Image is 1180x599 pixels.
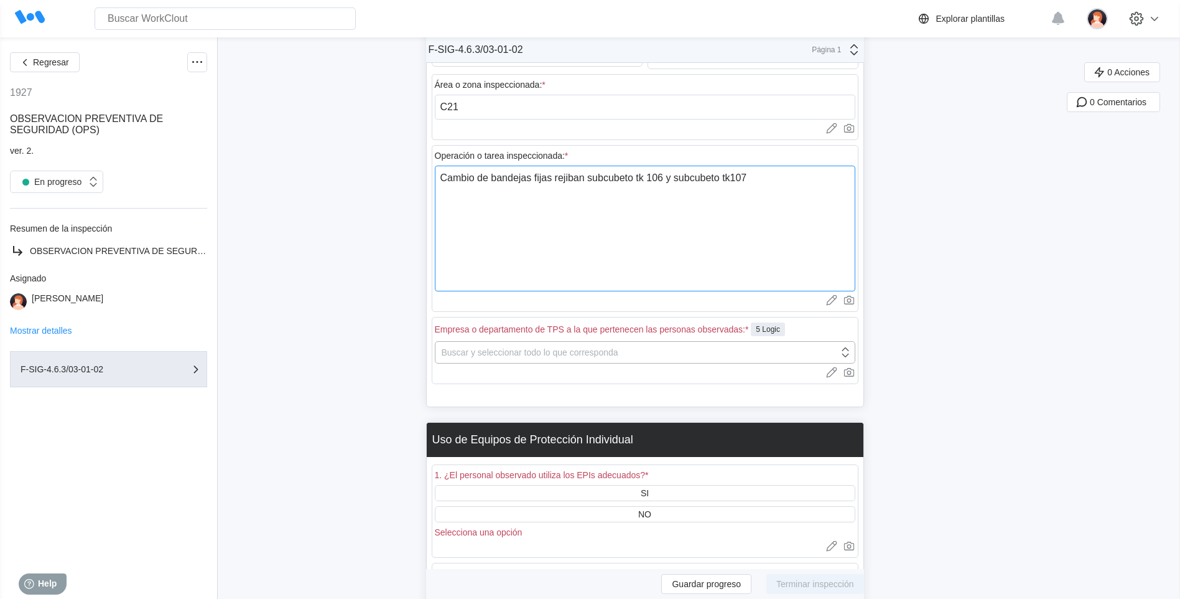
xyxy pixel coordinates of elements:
div: Página 1 [811,45,842,54]
button: Guardar progreso [661,574,751,594]
textarea: Cambio de bandejas fijas rejiban subcubeto tk 106 y subcubeto tk107 [435,166,855,291]
button: Mostrar detalles [10,326,72,335]
span: Regresar [33,58,69,67]
input: Type here... [435,95,855,120]
img: user-2.png [1087,8,1108,29]
button: F-SIG-4.6.3/03-01-02 [10,351,207,387]
div: Asignado [10,273,207,283]
div: 1. ¿El personal observado utiliza los EPIs adecuados? [435,470,649,480]
div: Selecciona una opción [435,527,855,537]
div: Área o zona inspeccionada: [435,80,546,90]
div: F-SIG-4.6.3/03-01-02 [429,44,523,55]
div: [PERSON_NAME] [32,293,103,310]
a: Explorar plantillas [916,11,1045,26]
button: 0 Comentarios [1067,92,1160,112]
div: En progreso [17,173,81,191]
a: OBSERVACION PREVENTIVA DE SEGURIDAD (OPS) [10,243,207,258]
span: OBSERVACION PREVENTIVA DE SEGURIDAD (OPS) [30,246,244,256]
div: ver. 2. [10,146,207,156]
div: F-SIG-4.6.3/03-01-02 [21,365,145,374]
button: 0 Acciones [1084,62,1160,82]
button: Terminar inspección [766,574,864,594]
div: Empresa o departamento de TPS a la que pertenecen las personas observadas: [435,324,749,334]
div: Resumen de la inspección [10,224,207,233]
div: Buscar y seleccionar todo lo que corresponda [442,347,618,357]
div: Explorar plantillas [936,14,1005,24]
div: 2. ¿El personal utiliza correctamente los EPIs? [435,568,619,578]
span: Terminar inspección [776,580,854,588]
img: user-2.png [10,293,27,310]
button: Regresar [10,52,80,72]
span: 0 Comentarios [1090,98,1146,106]
span: Guardar progreso [672,580,741,588]
div: 5 Logic [751,323,785,336]
input: Buscar WorkClout [95,7,356,30]
div: NO [638,509,651,519]
div: SI [641,488,649,498]
div: Operación o tarea inspeccionada: [435,151,569,161]
span: 0 Acciones [1107,68,1150,77]
span: OBSERVACION PREVENTIVA DE SEGURIDAD (OPS) [10,113,163,135]
div: Uso de Equipos de Protección Individual [432,433,633,446]
div: 1927 [10,87,32,98]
